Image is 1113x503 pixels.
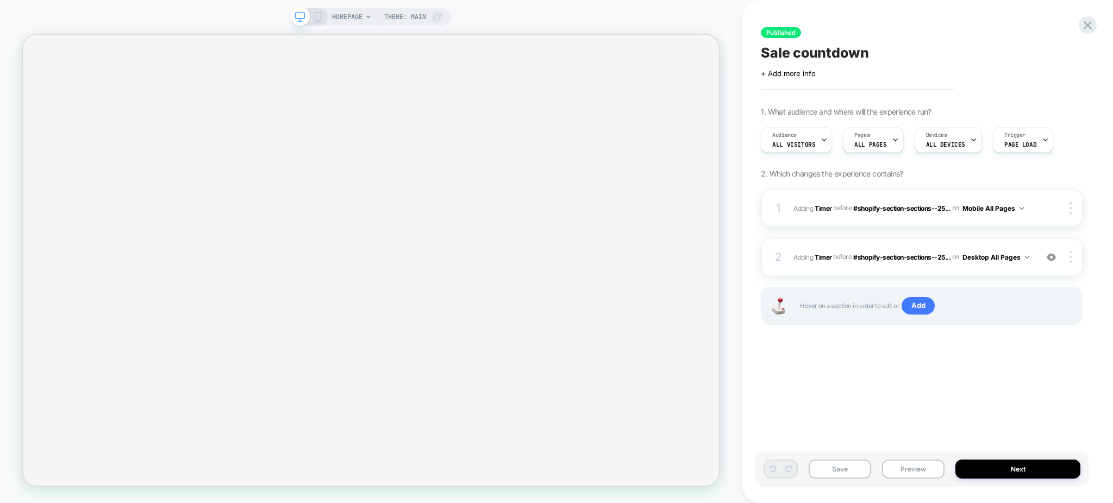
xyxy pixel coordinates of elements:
span: Adding [793,204,831,212]
span: on [952,202,959,214]
div: 2 [773,247,784,267]
span: BEFORE [833,253,852,261]
img: down arrow [1025,256,1029,259]
img: close [1070,251,1072,263]
span: Hover on a section in order to edit or [800,297,1071,315]
button: Desktop All Pages [962,250,1029,264]
b: Timer [815,253,832,261]
span: Pages [854,131,870,139]
img: down arrow [1020,207,1024,210]
span: + Add more info [761,69,815,78]
span: Trigger [1004,131,1026,139]
span: HOMEPAGE [332,8,362,26]
div: 1 [773,198,784,218]
span: ALL DEVICES [926,141,965,148]
span: 1. What audience and where will the experience run? [761,107,931,116]
span: 2. Which changes the experience contains? [761,169,903,178]
span: on [952,251,959,263]
span: Devices [926,131,947,139]
b: Timer [815,204,832,212]
img: Joystick [767,298,789,315]
span: Published [761,27,801,38]
span: Theme: MAIN [384,8,426,26]
span: BEFORE [833,204,852,212]
span: Adding [793,253,831,261]
img: close [1070,202,1072,214]
span: Sale countdown [761,45,868,61]
button: Preview [882,460,945,479]
span: #shopify-section-sections--25... [853,253,951,261]
img: crossed eye [1047,253,1056,262]
span: Add [902,297,935,315]
span: ALL PAGES [854,141,886,148]
span: Page Load [1004,141,1036,148]
button: Save [809,460,871,479]
span: #shopify-section-sections--25... [853,204,951,212]
button: Mobile All Pages [962,202,1024,215]
span: Audience [772,131,797,139]
button: Next [955,460,1080,479]
span: All Visitors [772,141,815,148]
